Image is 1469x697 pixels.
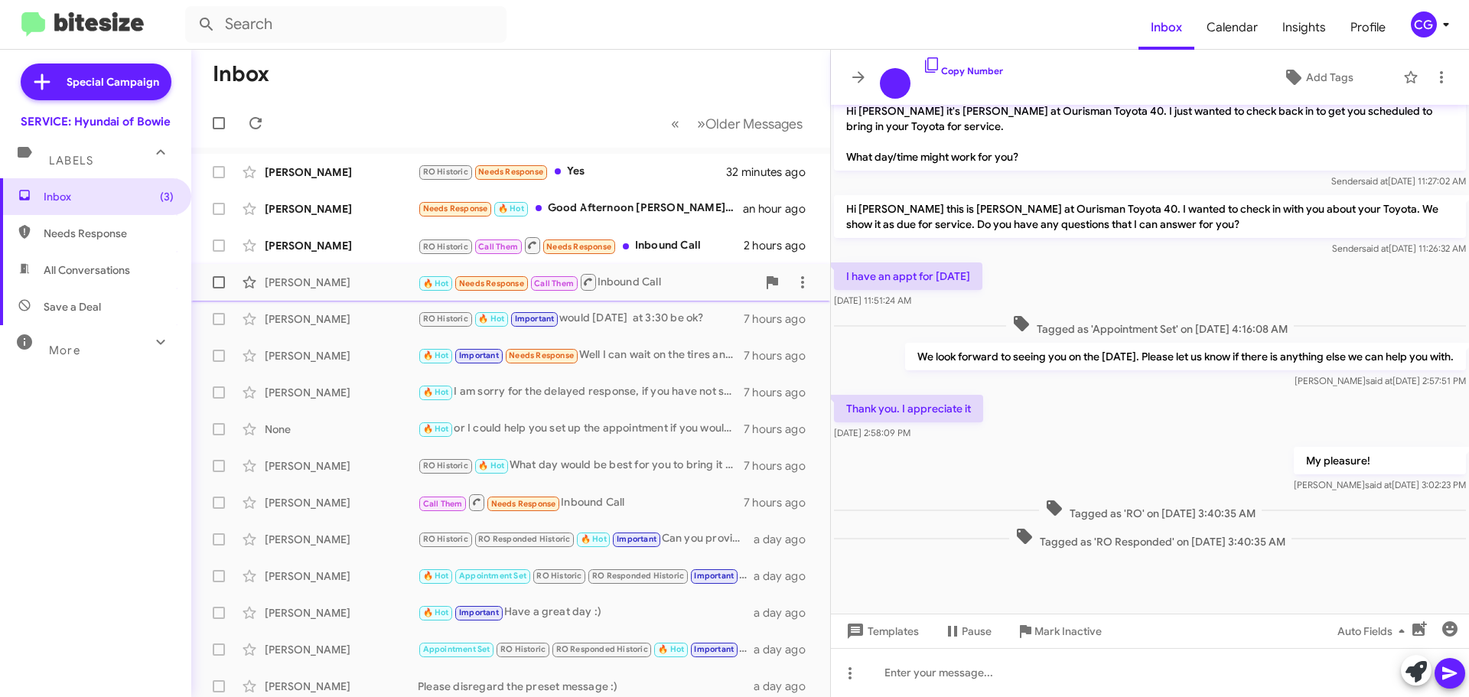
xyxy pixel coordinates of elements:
[744,348,818,363] div: 7 hours ago
[556,644,648,654] span: RO Responded Historic
[581,534,607,544] span: 🔥 Hot
[1006,314,1294,337] span: Tagged as 'Appointment Set' on [DATE] 4:16:08 AM
[1325,617,1423,645] button: Auto Fields
[265,679,418,694] div: [PERSON_NAME]
[834,97,1466,171] p: Hi [PERSON_NAME] it's [PERSON_NAME] at Ourisman Toyota 40. I just wanted to check back in to get ...
[423,350,449,360] span: 🔥 Hot
[536,571,581,581] span: RO Historic
[418,383,744,401] div: I am sorry for the delayed response, if you have not scheduled I have a 9, 10, or 11 drop off for...
[744,458,818,474] div: 7 hours ago
[418,457,744,474] div: What day would be best for you to bring it back in?
[423,278,449,288] span: 🔥 Hot
[1009,527,1291,549] span: Tagged as 'RO Responded' on [DATE] 3:40:35 AM
[1306,64,1353,91] span: Add Tags
[418,604,754,621] div: Have a great day :)
[663,108,812,139] nav: Page navigation example
[834,427,910,438] span: [DATE] 2:58:09 PM
[423,204,488,213] span: Needs Response
[265,201,418,217] div: [PERSON_NAME]
[423,461,468,471] span: RO Historic
[754,568,818,584] div: a day ago
[423,242,468,252] span: RO Historic
[49,154,93,168] span: Labels
[418,493,744,512] div: Inbound Call
[500,644,546,654] span: RO Historic
[423,499,463,509] span: Call Them
[843,617,919,645] span: Templates
[834,395,983,422] p: Thank you. I appreciate it
[658,644,684,654] span: 🔥 Hot
[671,114,679,133] span: «
[834,195,1466,238] p: Hi [PERSON_NAME] this is [PERSON_NAME] at Ourisman Toyota 40. I wanted to check in with you about...
[213,62,269,86] h1: Inbox
[21,114,171,129] div: SERVICE: Hyundai of Bowie
[1194,5,1270,50] a: Calendar
[617,534,656,544] span: Important
[44,299,101,314] span: Save a Deal
[418,310,744,327] div: would [DATE] at 3:30 be ok?
[743,201,818,217] div: an hour ago
[1294,447,1466,474] p: My pleasure!
[423,424,449,434] span: 🔥 Hot
[49,344,80,357] span: More
[418,236,744,255] div: Inbound Call
[160,189,174,204] span: (3)
[1362,243,1389,254] span: said at
[418,200,743,217] div: Good Afternoon [PERSON_NAME]! Yes I'm due for an oil change. Can I please schedule it for 9/10 in...
[423,644,490,654] span: Appointment Set
[831,617,931,645] button: Templates
[834,262,982,290] p: I have an appt for [DATE]
[754,679,818,694] div: a day ago
[478,461,504,471] span: 🔥 Hot
[546,242,611,252] span: Needs Response
[418,679,754,694] div: Please disregard the preset message :)
[265,495,418,510] div: [PERSON_NAME]
[185,6,506,43] input: Search
[265,311,418,327] div: [PERSON_NAME]
[459,571,526,581] span: Appointment Set
[498,204,524,213] span: 🔥 Hot
[423,314,468,324] span: RO Historic
[265,422,418,437] div: None
[478,534,570,544] span: RO Responded Historic
[44,189,174,204] span: Inbox
[423,607,449,617] span: 🔥 Hot
[423,534,468,544] span: RO Historic
[1365,479,1392,490] span: said at
[694,571,734,581] span: Important
[962,617,992,645] span: Pause
[744,311,818,327] div: 7 hours ago
[754,642,818,657] div: a day ago
[265,532,418,547] div: [PERSON_NAME]
[44,226,174,241] span: Needs Response
[754,605,818,620] div: a day ago
[418,420,744,438] div: or I could help you set up the appointment if you would like
[905,343,1466,370] p: We look forward to seeing you on the [DATE]. Please let us know if there is anything else we can ...
[44,262,130,278] span: All Conversations
[1270,5,1338,50] span: Insights
[418,347,744,364] div: Well I can wait on the tires and get them elsewhere. I'll drop it off - are there loaners?
[478,242,518,252] span: Call Them
[744,495,818,510] div: 7 hours ago
[1338,5,1398,50] span: Profile
[509,350,574,360] span: Needs Response
[834,295,911,306] span: [DATE] 11:51:24 AM
[418,567,754,585] div: My pleasure! You as well :)
[459,350,499,360] span: Important
[265,605,418,620] div: [PERSON_NAME]
[265,164,418,180] div: [PERSON_NAME]
[1332,243,1466,254] span: Sender [DATE] 11:26:32 AM
[694,644,734,654] span: Important
[1411,11,1437,37] div: CG
[1004,617,1114,645] button: Mark Inactive
[744,385,818,400] div: 7 hours ago
[478,167,543,177] span: Needs Response
[1138,5,1194,50] a: Inbox
[1034,617,1102,645] span: Mark Inactive
[744,238,818,253] div: 2 hours ago
[697,114,705,133] span: »
[418,163,726,181] div: Yes
[1294,479,1466,490] span: [PERSON_NAME] [DATE] 3:02:23 PM
[1361,175,1388,187] span: said at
